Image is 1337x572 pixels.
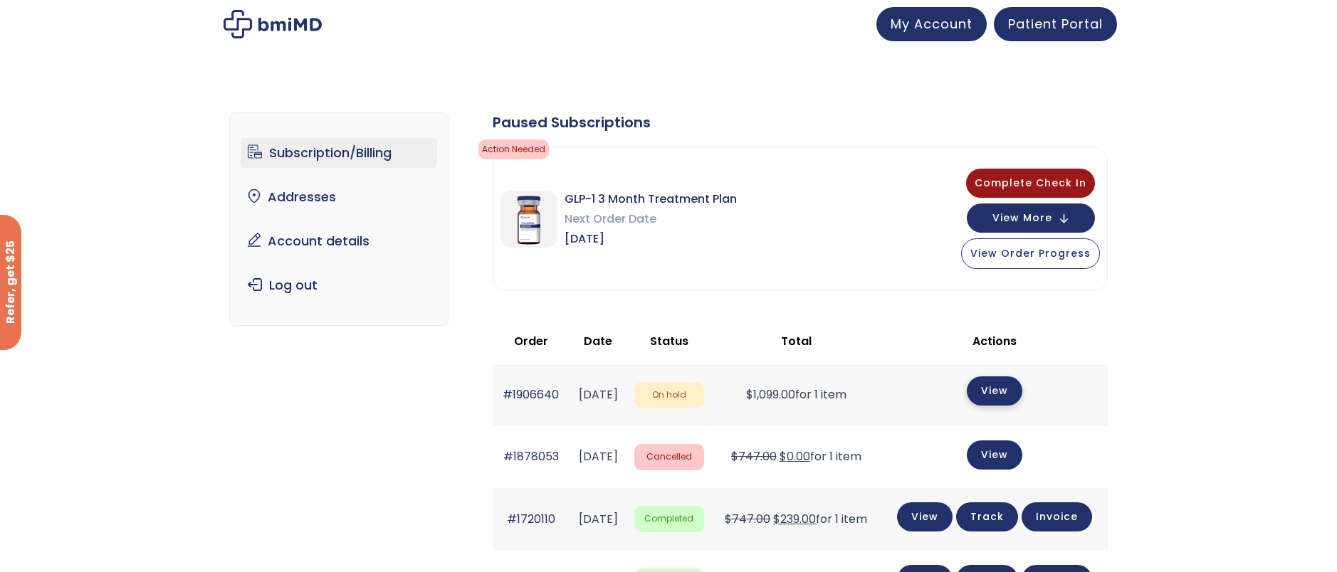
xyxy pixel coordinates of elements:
[241,270,438,300] a: Log out
[967,376,1022,406] a: View
[961,238,1100,269] button: View Order Progress
[956,502,1018,531] a: Track
[579,511,618,527] time: [DATE]
[579,448,618,465] time: [DATE]
[780,448,810,465] span: 0.00
[634,444,704,470] span: Cancelled
[229,112,449,326] nav: Account pages
[711,488,881,550] td: for 1 item
[507,511,555,527] a: #1720110
[579,386,618,403] time: [DATE]
[731,448,777,465] del: $747.00
[711,426,881,488] td: for 1 item
[966,169,1095,198] button: Complete Check In
[241,226,438,256] a: Account details
[773,511,816,527] span: 239.00
[565,189,737,209] span: GLP-1 3 Month Treatment Plan
[897,502,953,531] a: View
[478,139,549,159] span: Action Needed
[773,511,780,527] span: $
[650,333,688,349] span: Status
[746,386,753,403] span: $
[876,7,987,41] a: My Account
[565,209,737,229] span: Next Order Date
[725,511,770,527] del: $747.00
[503,448,559,465] a: #1878053
[994,7,1117,41] a: Patient Portal
[1022,502,1092,531] a: Invoice
[1008,15,1103,33] span: Patient Portal
[584,333,612,349] span: Date
[992,213,1052,223] span: View More
[781,333,812,349] span: Total
[634,382,704,408] span: On hold
[780,448,787,465] span: $
[514,333,548,349] span: Order
[493,112,1108,132] div: Paused Subscriptions
[565,229,737,249] span: [DATE]
[975,176,1086,190] span: Complete Check In
[967,203,1095,233] button: View More
[224,10,322,38] img: My account
[746,386,795,403] span: 1,099.00
[891,15,972,33] span: My Account
[711,364,881,425] td: for 1 item
[972,333,1017,349] span: Actions
[634,506,704,532] span: Completed
[967,440,1022,470] a: View
[503,386,559,403] a: #1906640
[241,138,438,168] a: Subscription/Billing
[241,182,438,212] a: Addresses
[970,246,1091,260] span: View Order Progress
